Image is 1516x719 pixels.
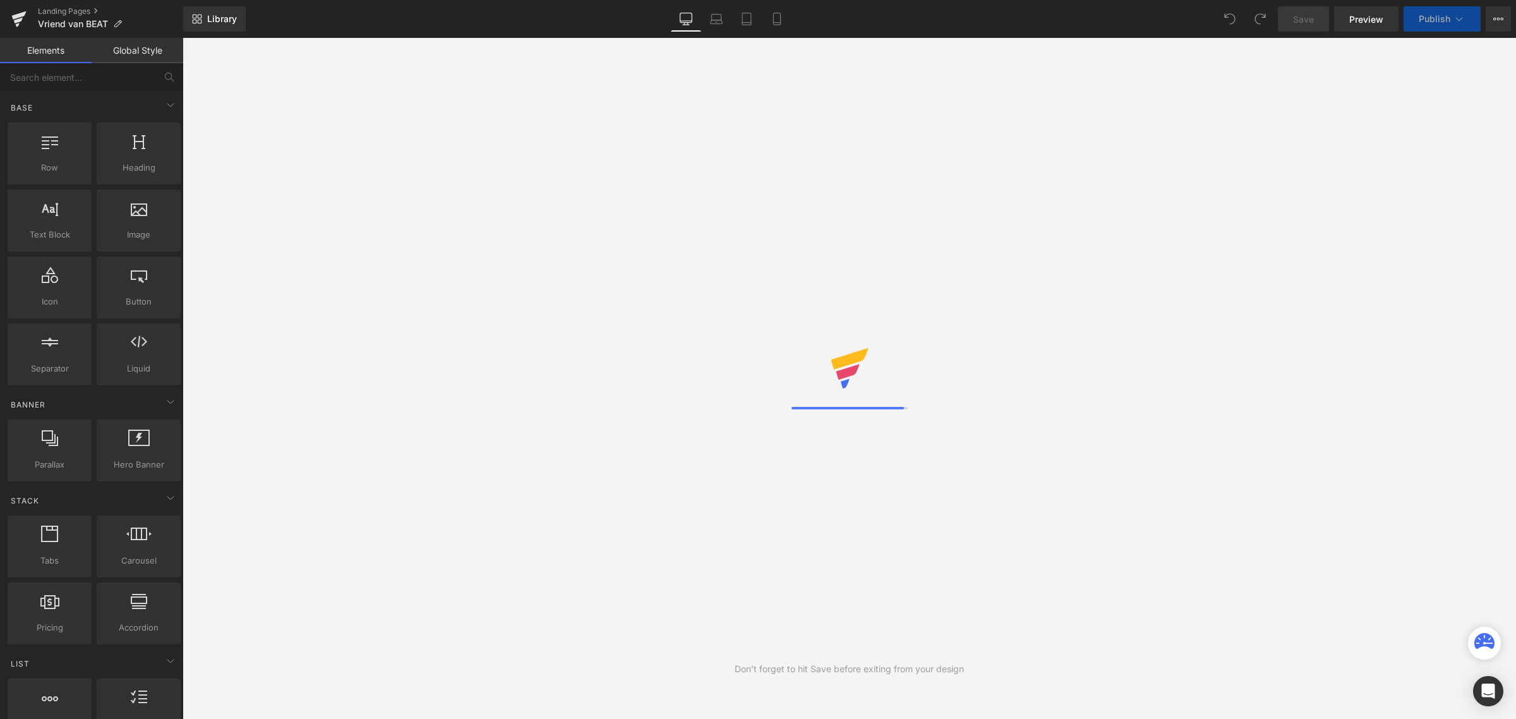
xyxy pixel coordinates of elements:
[9,658,31,670] span: List
[100,458,177,471] span: Hero Banner
[1404,6,1481,32] button: Publish
[38,19,108,29] span: Vriend van BEAT
[100,161,177,174] span: Heading
[1334,6,1399,32] a: Preview
[100,362,177,375] span: Liquid
[100,621,177,634] span: Accordion
[762,6,792,32] a: Mobile
[731,6,762,32] a: Tablet
[1217,6,1242,32] button: Undo
[671,6,701,32] a: Desktop
[183,6,246,32] a: New Library
[11,458,88,471] span: Parallax
[92,38,183,63] a: Global Style
[11,554,88,567] span: Tabs
[1419,14,1450,24] span: Publish
[100,295,177,308] span: Button
[11,621,88,634] span: Pricing
[1248,6,1273,32] button: Redo
[9,102,34,114] span: Base
[1349,13,1383,26] span: Preview
[11,362,88,375] span: Separator
[100,554,177,567] span: Carousel
[9,399,47,411] span: Banner
[11,295,88,308] span: Icon
[11,228,88,241] span: Text Block
[1293,13,1314,26] span: Save
[207,13,237,25] span: Library
[38,6,183,16] a: Landing Pages
[100,228,177,241] span: Image
[9,495,40,507] span: Stack
[11,161,88,174] span: Row
[735,662,964,676] div: Don't forget to hit Save before exiting from your design
[701,6,731,32] a: Laptop
[1473,676,1503,706] div: Open Intercom Messenger
[1486,6,1511,32] button: More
